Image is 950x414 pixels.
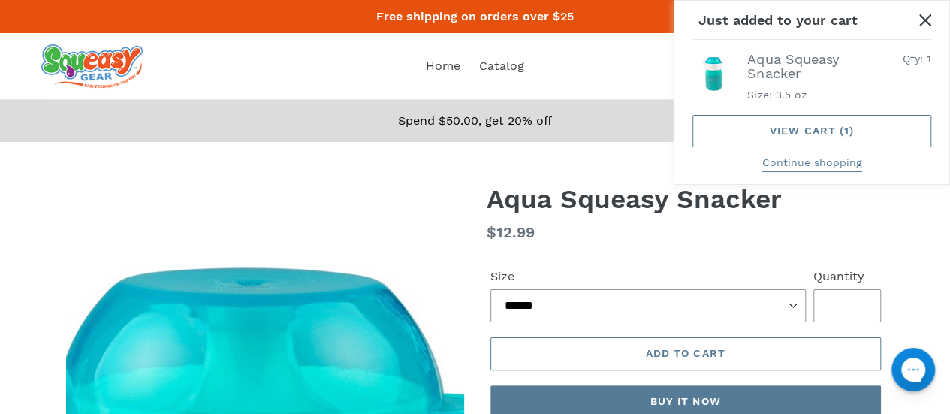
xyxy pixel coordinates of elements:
[41,44,143,88] img: squeasy gear snacker portable food pouch
[472,55,532,77] a: Catalog
[762,155,862,172] button: Continue shopping
[692,52,735,95] img: Aqua Squeasy Snacker
[747,87,864,103] li: Size: 3.5 oz
[927,53,931,65] span: 1
[692,13,931,40] h2: Just added to your cart
[487,183,885,215] h1: Aqua Squeasy Snacker
[813,267,881,286] label: Quantity
[490,337,881,370] button: Add to cart
[844,125,849,137] span: 1 item
[426,59,460,74] span: Home
[909,3,942,37] button: Close
[747,84,864,103] ul: Product details
[418,55,468,77] a: Home
[490,267,806,286] label: Size
[692,115,931,147] a: View cart (1 item)
[903,53,923,65] span: Qty:
[747,52,864,80] div: Aqua Squeasy Snacker
[479,59,524,74] span: Catalog
[487,223,535,241] span: $12.99
[645,347,725,359] span: Add to cart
